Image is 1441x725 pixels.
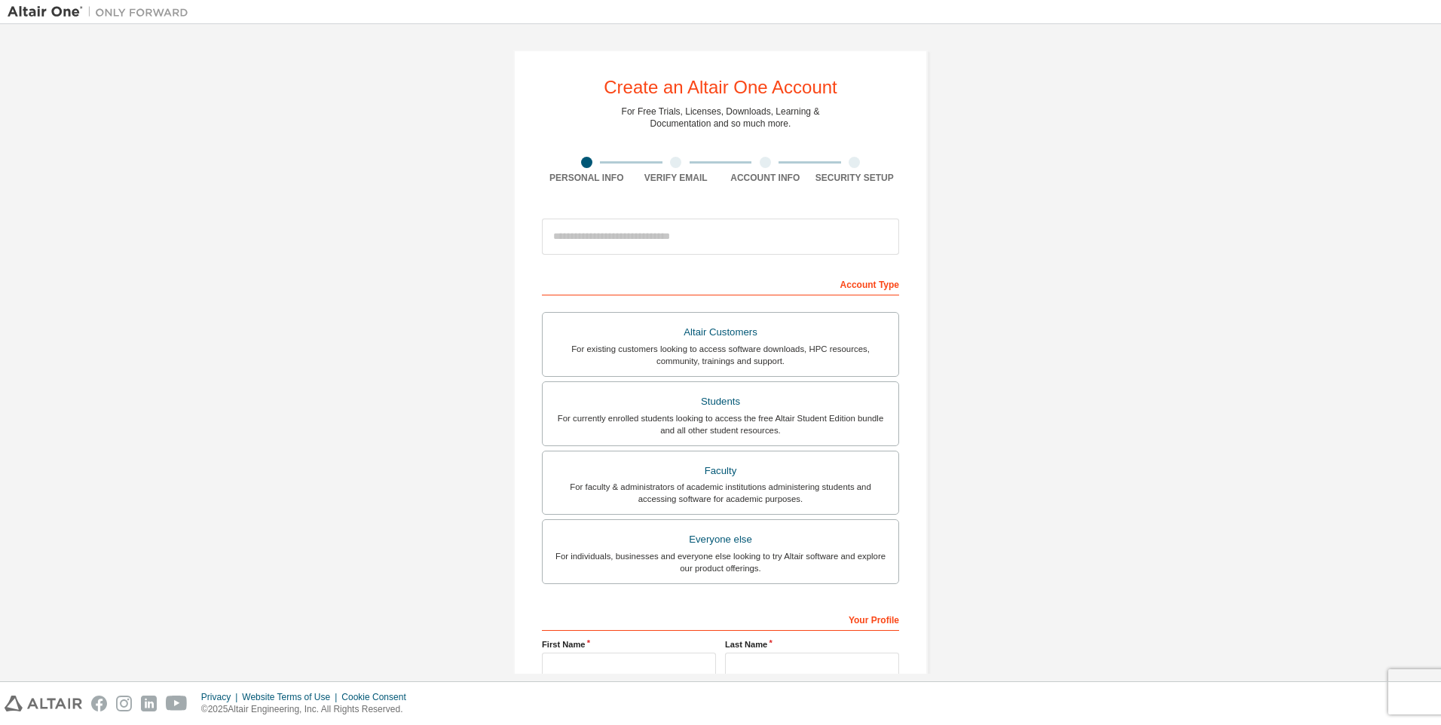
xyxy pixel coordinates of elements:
div: Students [552,391,889,412]
div: Website Terms of Use [242,691,341,703]
p: © 2025 Altair Engineering, Inc. All Rights Reserved. [201,703,415,716]
div: For individuals, businesses and everyone else looking to try Altair software and explore our prod... [552,550,889,574]
div: Altair Customers [552,322,889,343]
div: Verify Email [632,172,721,184]
div: Privacy [201,691,242,703]
div: Everyone else [552,529,889,550]
img: facebook.svg [91,696,107,711]
div: Cookie Consent [341,691,415,703]
img: youtube.svg [166,696,188,711]
div: Personal Info [542,172,632,184]
div: Create an Altair One Account [604,78,837,96]
label: First Name [542,638,716,650]
div: For faculty & administrators of academic institutions administering students and accessing softwa... [552,481,889,505]
div: Account Info [720,172,810,184]
img: instagram.svg [116,696,132,711]
img: altair_logo.svg [5,696,82,711]
label: Last Name [725,638,899,650]
div: Account Type [542,271,899,295]
div: Faculty [552,460,889,482]
img: Altair One [8,5,196,20]
div: For existing customers looking to access software downloads, HPC resources, community, trainings ... [552,343,889,367]
div: For currently enrolled students looking to access the free Altair Student Edition bundle and all ... [552,412,889,436]
div: Your Profile [542,607,899,631]
img: linkedin.svg [141,696,157,711]
div: Security Setup [810,172,900,184]
div: For Free Trials, Licenses, Downloads, Learning & Documentation and so much more. [622,106,820,130]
